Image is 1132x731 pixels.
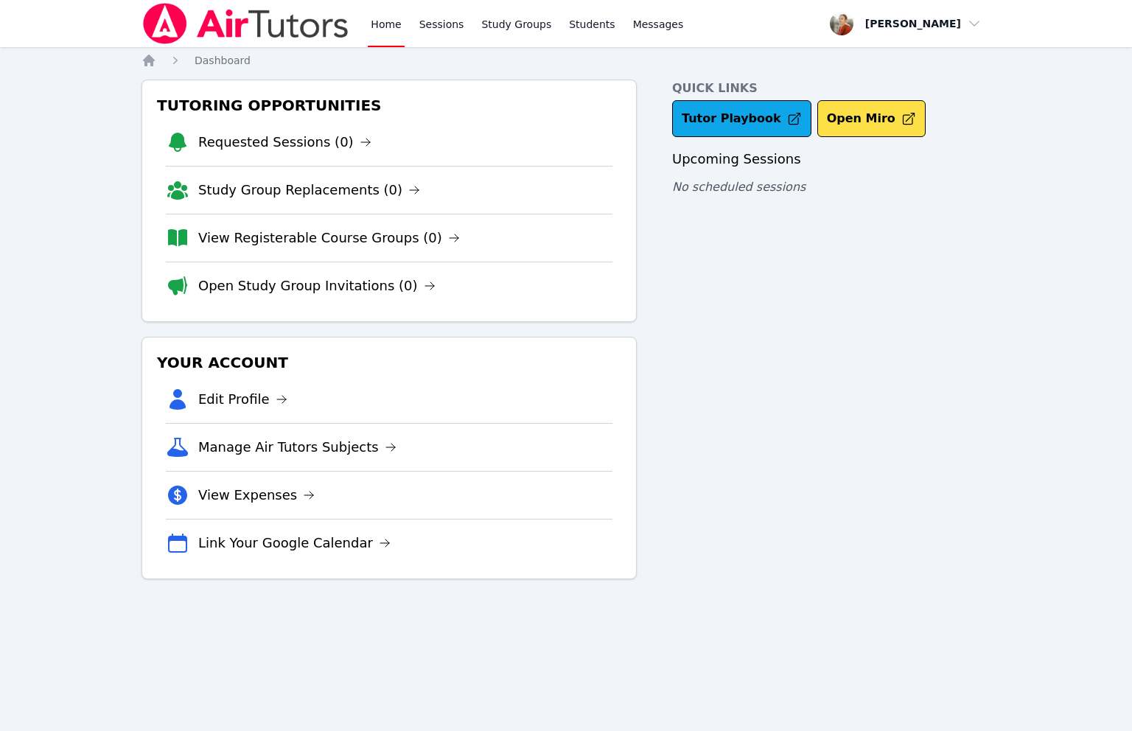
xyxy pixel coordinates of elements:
h3: Tutoring Opportunities [154,92,624,119]
button: Open Miro [817,100,926,137]
a: View Registerable Course Groups (0) [198,228,460,248]
a: Requested Sessions (0) [198,132,371,153]
a: Manage Air Tutors Subjects [198,437,396,458]
a: View Expenses [198,485,315,506]
span: Messages [633,17,684,32]
h4: Quick Links [672,80,990,97]
nav: Breadcrumb [141,53,990,68]
span: No scheduled sessions [672,180,806,194]
span: Dashboard [195,55,251,66]
a: Link Your Google Calendar [198,533,391,553]
a: Dashboard [195,53,251,68]
a: Open Study Group Invitations (0) [198,276,436,296]
a: Study Group Replacements (0) [198,180,420,200]
h3: Your Account [154,349,624,376]
img: Air Tutors [141,3,350,44]
a: Tutor Playbook [672,100,811,137]
a: Edit Profile [198,389,287,410]
h3: Upcoming Sessions [672,149,990,169]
